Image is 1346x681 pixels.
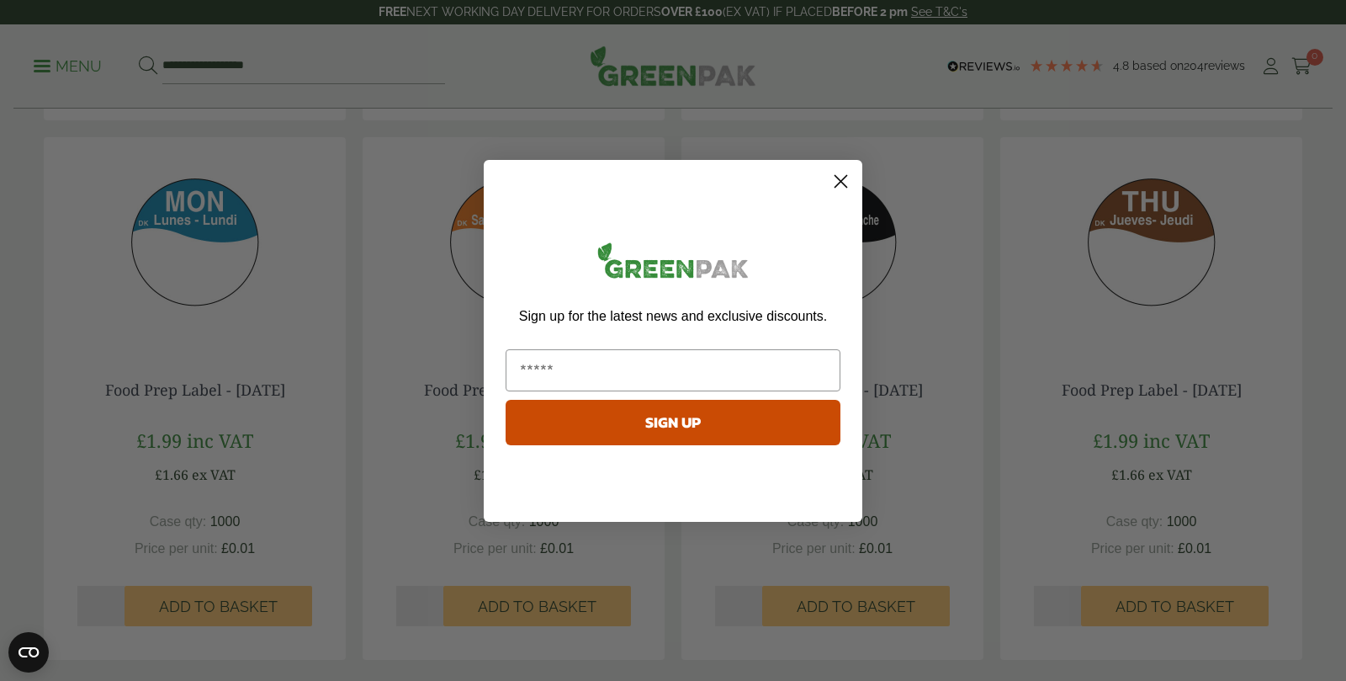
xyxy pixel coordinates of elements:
[8,632,49,673] button: Open CMP widget
[506,400,840,445] button: SIGN UP
[826,167,856,196] button: Close dialog
[519,309,827,323] span: Sign up for the latest news and exclusive discounts.
[506,349,840,391] input: Email
[506,236,840,292] img: greenpak_logo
